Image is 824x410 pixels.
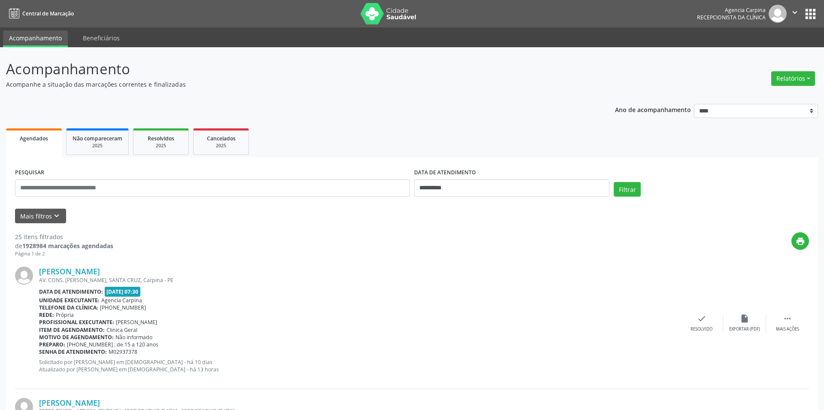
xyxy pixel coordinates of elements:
span: Resolvidos [148,135,174,142]
b: Unidade executante: [39,297,100,304]
span: Cancelados [207,135,236,142]
p: Acompanhamento [6,58,574,80]
b: Profissional executante: [39,319,114,326]
div: 2025 [73,143,122,149]
button: apps [803,6,818,21]
div: de [15,241,113,250]
b: Telefone da clínica: [39,304,98,311]
i: keyboard_arrow_down [52,211,61,221]
a: [PERSON_NAME] [39,398,100,407]
span: Central de Marcação [22,10,74,17]
b: Rede: [39,311,54,319]
i:  [783,314,792,323]
div: 2025 [139,143,182,149]
div: Página 1 de 2 [15,250,113,258]
a: [PERSON_NAME] [39,267,100,276]
div: Exportar (PDF) [729,326,760,332]
span: [DATE] 07:30 [105,287,141,297]
button: Mais filtroskeyboard_arrow_down [15,209,66,224]
i: insert_drive_file [740,314,749,323]
span: Clinica Geral [106,326,137,334]
a: Beneficiários [77,30,126,46]
img: img [15,267,33,285]
span: [PHONE_NUMBER] : de 15 a 120 anos [67,341,158,348]
div: Mais ações [776,326,799,332]
div: 25 itens filtrados [15,232,113,241]
div: Agencia Carpina [697,6,766,14]
div: Resolvido [691,326,712,332]
img: img [769,5,787,23]
a: Acompanhamento [3,30,68,47]
span: Agencia Carpina [101,297,142,304]
div: AV. CONS. [PERSON_NAME], SANTA CRUZ, Carpina - PE [39,276,680,284]
b: Preparo: [39,341,65,348]
span: Não informado [115,334,152,341]
span: Não compareceram [73,135,122,142]
i: print [796,237,805,246]
span: M02937378 [109,348,137,355]
b: Item de agendamento: [39,326,105,334]
i: check [697,314,706,323]
strong: 1928984 marcações agendadas [22,242,113,250]
span: Agendados [20,135,48,142]
span: [PERSON_NAME] [116,319,157,326]
button:  [787,5,803,23]
b: Motivo de agendamento: [39,334,114,341]
label: PESQUISAR [15,166,44,179]
div: 2025 [200,143,242,149]
p: Ano de acompanhamento [615,104,691,115]
button: Filtrar [614,182,641,197]
span: Própria [56,311,74,319]
i:  [790,8,800,17]
p: Solicitado por [PERSON_NAME] em [DEMOGRAPHIC_DATA] - há 10 dias Atualizado por [PERSON_NAME] em [... [39,358,680,373]
b: Senha de atendimento: [39,348,107,355]
a: Central de Marcação [6,6,74,21]
label: DATA DE ATENDIMENTO [414,166,476,179]
span: Recepcionista da clínica [697,14,766,21]
p: Acompanhe a situação das marcações correntes e finalizadas [6,80,574,89]
b: Data de atendimento: [39,288,103,295]
span: [PHONE_NUMBER] [100,304,146,311]
button: print [791,232,809,250]
button: Relatórios [771,71,815,86]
